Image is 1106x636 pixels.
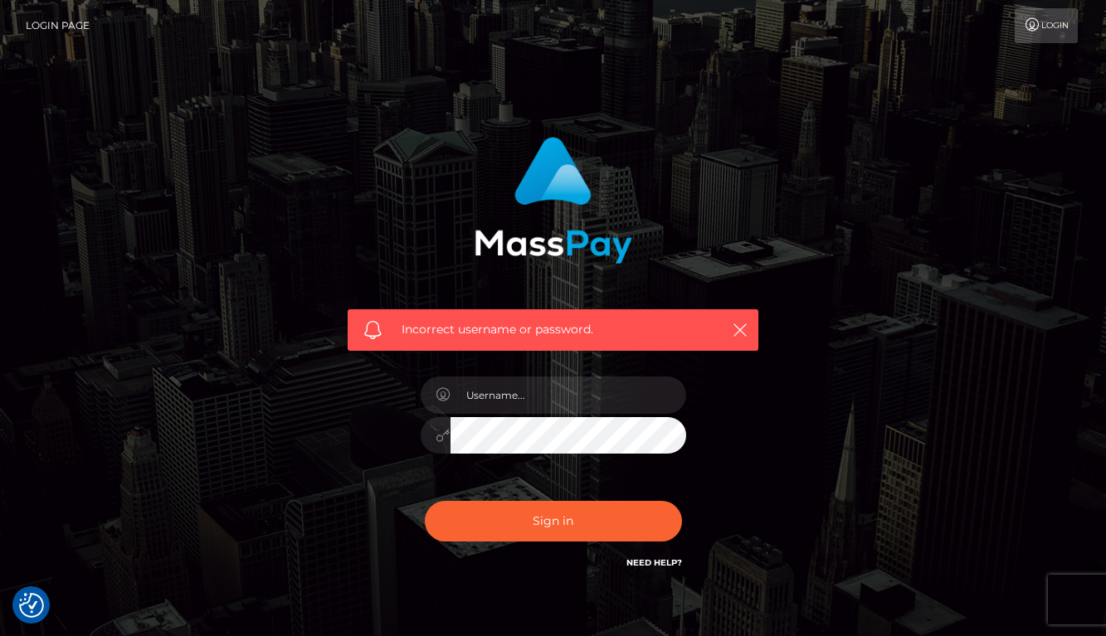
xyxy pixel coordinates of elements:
[475,137,632,264] img: MassPay Login
[26,8,90,43] a: Login Page
[19,593,44,618] img: Revisit consent button
[425,501,682,541] button: Sign in
[1015,8,1078,43] a: Login
[451,376,686,414] input: Username...
[626,557,682,568] a: Need Help?
[19,593,44,618] button: Consent Preferences
[402,321,704,338] span: Incorrect username or password.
